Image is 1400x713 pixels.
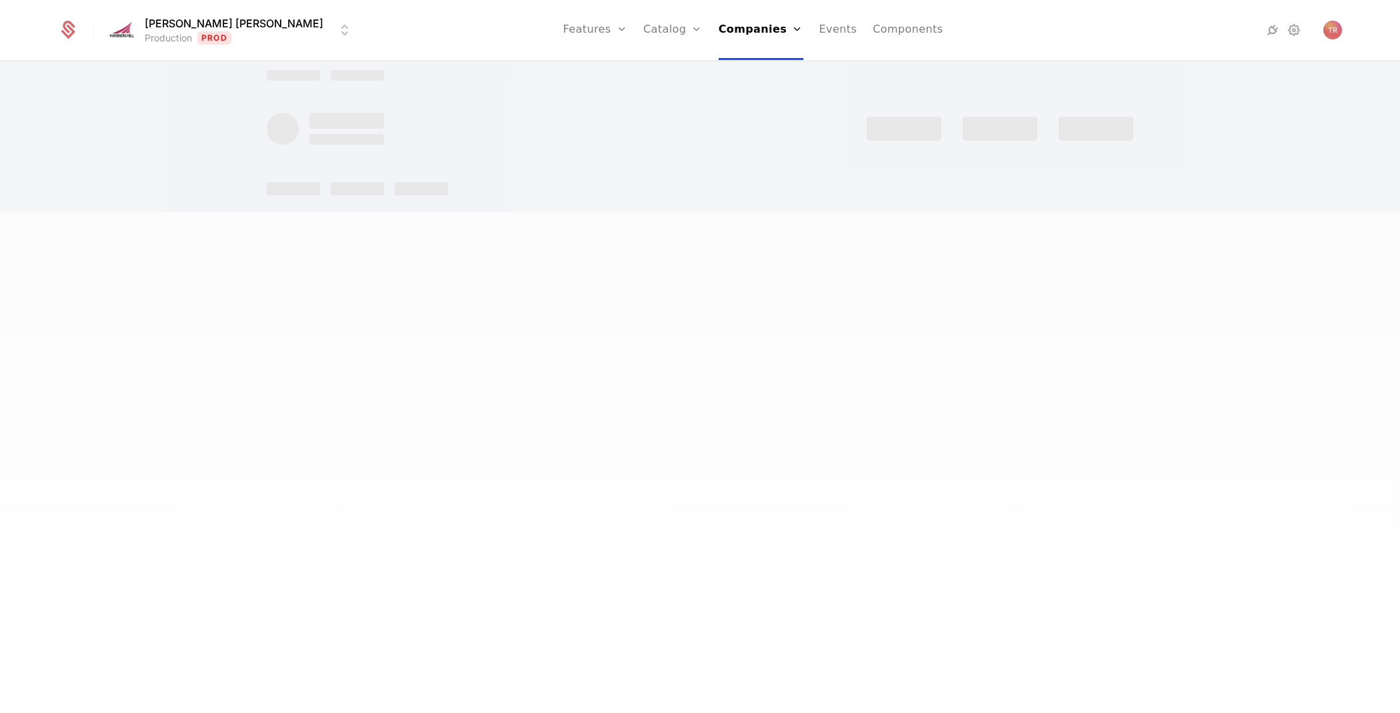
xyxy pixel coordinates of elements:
button: Select environment [110,15,353,45]
a: Settings [1286,22,1302,38]
img: Tim Reilly [1323,21,1342,39]
div: Production [145,31,192,45]
img: Hannon Hill [106,19,138,40]
span: [PERSON_NAME] [PERSON_NAME] [145,15,323,31]
a: Integrations [1265,22,1281,38]
span: Prod [197,31,231,45]
button: Open user button [1323,21,1342,39]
